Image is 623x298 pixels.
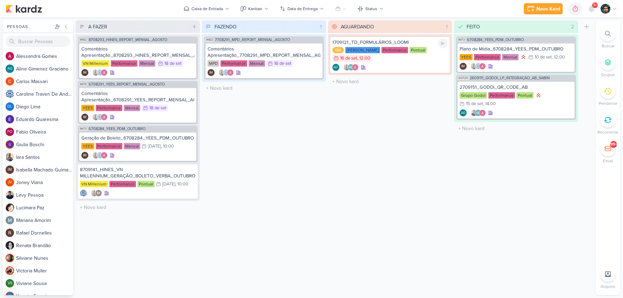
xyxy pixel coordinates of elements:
[16,166,73,174] div: I s a b e l l a M a c h a d o G u i m a r ã e s
[96,143,122,149] div: Performance
[81,152,88,159] div: Criador(a): Isabella Machado Guimarães
[16,204,73,211] div: L u c i m a r a P a z
[348,66,353,69] p: AG
[466,102,483,106] div: 15 de set
[603,158,613,164] p: Email
[16,191,73,199] div: L e v y P e s s o a
[149,106,167,110] div: 18 de set
[6,5,42,13] img: kardz.app
[6,65,14,73] div: Aline Gimenez Graciano
[92,152,99,159] img: Iara Santos
[81,90,194,103] div: Comentários Apresentação_6708291_YEES_REPORT_MENSAL_AGOSTO
[357,56,370,61] div: , 12:00
[208,60,219,67] div: MPD
[455,123,577,134] input: + Novo kard
[345,47,380,53] div: [PERSON_NAME]
[83,71,87,75] p: IM
[601,283,615,290] p: Arquivo
[568,23,577,31] div: 2
[6,153,14,161] img: Iara Santos
[223,69,230,76] img: Caroline Traven De Andrade
[347,64,354,71] div: Aline Gimenez Graciano
[610,142,617,147] div: 99+
[536,5,560,13] div: Novo Kard
[470,76,550,80] span: 2609111_GODOI_LP_INTEGRAÇÃO_AB_SABIN
[16,229,73,237] div: R a f a e l D o r n e l l e s
[16,103,73,110] div: D i e g o L i m a
[101,114,108,121] img: Alessandra Gomes
[16,53,73,60] div: A l e s s a n d r a G o m e s
[552,55,565,60] div: , 12:00
[124,143,140,149] div: Mensal
[16,217,73,224] div: M a r i a n a A m o r i m
[6,165,14,174] div: Isabella Machado Guimarães
[215,38,290,42] span: 7708291_MPD_REPORT_MENSAL_AGOSTO
[81,69,88,76] div: Isabella Machado Guimarães
[6,229,14,237] img: Rafael Dornelles
[8,181,12,184] p: JV
[80,190,87,197] img: Caroline Traven De Andrade
[89,127,145,131] span: 6708284_YEES_PDM_OUTUBRO
[6,254,14,262] img: Silviane Nunes
[535,55,552,60] div: 10 de set
[79,38,87,42] span: IM82
[91,190,98,197] img: Iara Santos
[7,130,12,134] p: FO
[274,61,291,66] div: 18 de set
[6,52,14,60] img: Alessandra Gomes
[80,190,87,197] div: Criador(a): Caroline Traven De Andrade
[475,109,482,116] div: Aline Gimenez Graciano
[16,116,73,123] div: E d u a r d o Q u a r e s m a
[460,46,573,52] div: Plano de Mídia_6708284_YEES_PDM_OUTUBRO
[148,144,161,149] div: [DATE]
[340,56,357,61] div: 16 de set
[227,69,234,76] img: Alessandra Gomes
[483,102,496,106] div: , 14:00
[6,102,14,111] div: Diego Lima
[96,69,103,76] img: Caroline Traven De Andrade
[209,71,213,75] p: IM
[83,116,87,119] p: IM
[596,26,620,49] li: Ctrl + F
[137,181,155,187] div: Pontual
[469,109,486,116] div: Colaboradores: Levy Pessoa, Aline Gimenez Graciano, Alessandra Gomes
[6,266,14,275] img: Victoria Muller
[352,64,359,71] img: Alessandra Gomes
[343,64,350,71] img: Iara Santos
[6,115,14,123] img: Eduardo Quaresma
[95,190,102,197] div: Isabella Machado Guimarães
[16,78,73,85] div: C a r l o s M a s s a r i
[81,46,194,59] div: Comentários Apresentação_8708293_HINES_REPORT_MENSAL_AGOSTO
[332,64,339,71] div: Criador(a): Aline Gimenez Graciano
[208,46,320,59] div: Comentários Apresentação_7708291_MPD_REPORT_MENSAL_AGOSTO
[443,23,451,31] div: 1
[476,111,481,115] p: AG
[89,190,102,197] div: Colaboradores: Iara Santos, Isabella Machado Guimarães
[381,47,408,53] div: Performance
[90,152,108,159] div: Colaboradores: Iara Santos, Caroline Traven De Andrade, Alessandra Gomes
[460,109,467,116] div: Aline Gimenez Graciano
[461,111,466,115] p: AG
[460,63,467,70] div: Isabella Machado Guimarães
[208,69,215,76] div: Criador(a): Isabella Machado Guimarães
[139,60,155,67] div: Mensal
[458,76,468,80] span: AG724
[602,43,615,49] p: Buscar
[89,82,165,86] span: 6708291_YEES_REPORT_MENSAL_AGOSTO
[6,191,14,199] img: Levy Pessoa
[488,92,515,99] div: Performance
[474,54,501,60] div: Performance
[109,181,136,187] div: Performance
[593,2,597,8] span: 9+
[6,128,14,136] div: Fabio Oliveira
[81,135,194,141] div: Geração de Boleto_6708284_YEES_PDM_OUTUBRO
[535,92,542,99] div: Prioridade Alta
[90,69,108,76] div: Colaboradores: Iara Santos, Caroline Traven De Andrade, Alessandra Gomes
[97,192,100,195] p: IM
[6,36,70,47] input: Buscar Pessoas
[332,47,344,53] div: QA
[6,203,14,212] img: Lucimara Paz
[190,23,198,31] div: 4
[81,60,109,67] div: VN Millenium
[8,282,12,285] p: VS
